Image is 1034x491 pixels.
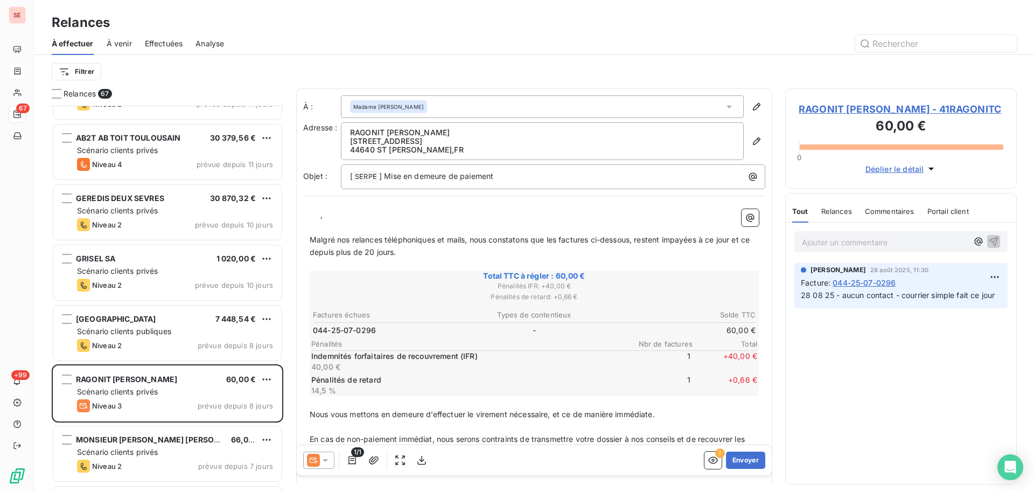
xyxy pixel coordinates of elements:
[628,340,693,348] span: Nbr de factures
[609,309,756,321] th: Solde TTC
[92,462,122,471] span: Niveau 2
[311,340,628,348] span: Pénalités
[350,137,735,146] p: [STREET_ADDRESS]
[195,220,273,229] span: prévue depuis 10 jours
[303,101,341,112] label: À :
[353,103,424,110] span: Madame [PERSON_NAME]
[693,375,757,396] span: + 0,66 €
[16,103,30,113] span: 67
[311,271,757,281] span: Total TTC à régler : 60,00 €
[460,309,607,321] th: Types de contentieux
[311,281,757,291] span: Pénalités IFR : + 40,00 €
[77,206,158,215] span: Scénario clients privés
[379,171,493,181] span: ] Mise en demeure de paiement
[626,351,690,372] span: 1
[799,102,1003,116] span: RAGONIT [PERSON_NAME] - 41RAGONITC
[693,340,757,348] span: Total
[312,309,459,321] th: Factures échues
[609,324,756,336] td: 60,00 €
[11,370,30,380] span: +99
[821,207,852,216] span: Relances
[197,160,273,169] span: prévue depuis 11 jours
[145,38,183,49] span: Effectuées
[870,267,928,273] span: 28 août 2025, 11:30
[195,281,273,289] span: prévue depuis 10 jours
[350,171,353,181] span: [
[216,254,256,263] span: 1 020,00 €
[865,163,924,175] span: Déplier le détail
[811,265,866,275] span: [PERSON_NAME]
[107,38,132,49] span: À venir
[792,207,808,216] span: Tout
[76,193,164,203] span: GEREDIS DEUX SEVRES
[927,207,969,216] span: Portail client
[801,291,995,300] span: 28 08 25 - aucun contact - courrier simple fait ce jour
[52,13,110,32] h3: Relances
[52,38,94,49] span: À effectuer
[92,341,122,350] span: Niveau 2
[311,351,624,362] p: Indemnités forfaitaires de recouvrement (IFR)
[310,235,752,257] span: Malgré nos relances téléphoniques et mails, nous constatons que les factures ci-dessous, restent ...
[833,277,896,288] span: 044-25-07-0296
[9,6,26,24] div: SE
[311,385,624,396] p: 14,5 %
[98,89,111,99] span: 67
[198,341,273,350] span: prévue depuis 8 jours
[797,153,801,162] span: 0
[626,375,690,396] span: 1
[77,387,158,396] span: Scénario clients privés
[76,254,115,263] span: GRISEL SA
[353,171,379,183] span: SERPE
[313,325,376,336] span: 044-25-07-0296
[52,63,101,80] button: Filtrer
[862,163,940,175] button: Déplier le détail
[303,171,327,181] span: Objet :
[195,38,224,49] span: Analyse
[997,454,1023,480] div: Open Intercom Messenger
[76,375,177,384] span: RAGONIT [PERSON_NAME]
[799,116,1003,138] h3: 60,00 €
[801,277,830,288] span: Facture :
[210,133,256,142] span: 30 379,56 €
[52,106,283,491] div: grid
[77,146,158,155] span: Scénario clients privés
[77,327,171,336] span: Scénario clients publiques
[77,447,158,457] span: Scénario clients privés
[76,133,180,142] span: AB2T AB TOIT TOULOUSAIN
[76,435,250,444] span: MONSIEUR [PERSON_NAME] [PERSON_NAME]
[64,88,96,99] span: Relances
[460,324,607,336] td: -
[351,447,364,457] span: 1/1
[92,281,122,289] span: Niveau 2
[865,207,914,216] span: Commentaires
[310,410,655,419] span: Nous vous mettons en demeure d’effectuer le virement nécessaire, et ce de manière immédiate.
[9,467,26,485] img: Logo LeanPay
[320,210,323,219] span: ,
[350,146,735,154] p: 44640 ST [PERSON_NAME] , FR
[311,292,757,302] span: Pénalités de retard : + 0,66 €
[231,435,261,444] span: 66,00 €
[310,434,747,456] span: En cas de non-paiement immédiat, nous serons contraints de transmettre votre dossier à nos consei...
[92,220,122,229] span: Niveau 2
[855,35,1017,52] input: Rechercher
[92,160,122,169] span: Niveau 4
[76,314,156,323] span: [GEOGRAPHIC_DATA]
[215,314,256,323] span: 7 448,54 €
[311,375,624,385] p: Pénalités de retard
[303,123,337,132] span: Adresse :
[92,402,122,410] span: Niveau 3
[693,351,757,372] span: + 40,00 €
[198,402,273,410] span: prévue depuis 8 jours
[210,193,256,203] span: 30 870,32 €
[77,266,158,275] span: Scénario clients privés
[311,362,624,372] p: 40,00 €
[226,375,256,384] span: 60,00 €
[726,452,765,469] button: Envoyer
[350,128,735,137] p: RAGONIT [PERSON_NAME]
[198,462,273,471] span: prévue depuis 7 jours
